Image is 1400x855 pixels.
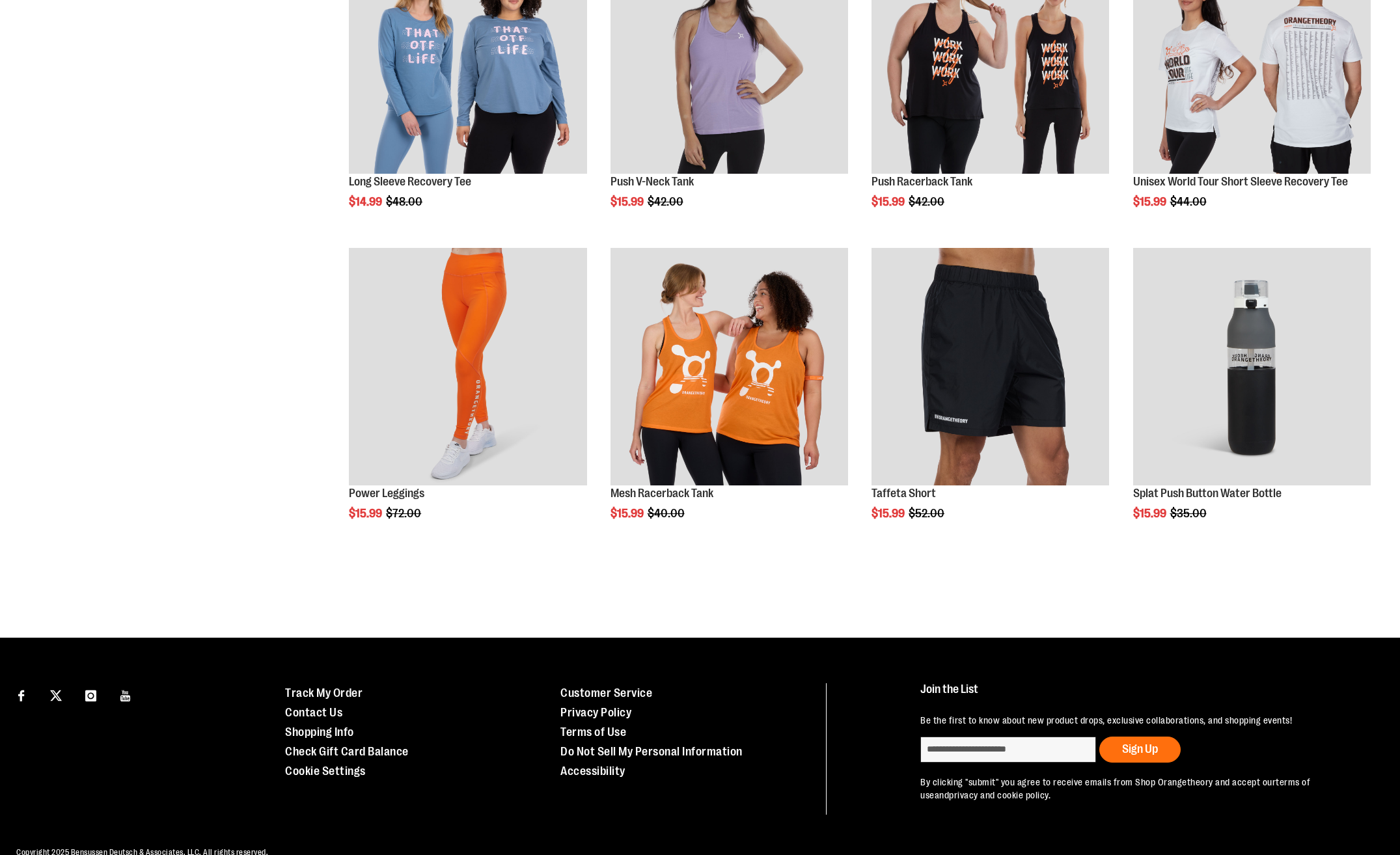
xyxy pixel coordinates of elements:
a: Unisex World Tour Short Sleeve Recovery Tee [1133,175,1348,188]
img: Product image for Power Leggings [349,248,586,485]
span: $14.99 [349,195,384,208]
input: enter email [920,737,1096,763]
a: Product image for 25oz. Splat Push Button Water Bottle Grey [1133,248,1371,487]
a: Shopping Info [285,726,354,739]
a: Visit our Instagram page [79,683,102,706]
a: Long Sleeve Recovery Tee [349,175,471,188]
a: Check Gift Card Balance [285,745,409,758]
a: Terms of Use [560,726,626,739]
img: Product image for Taffeta Short [872,248,1109,485]
span: $15.99 [611,507,646,520]
p: By clicking "submit" you agree to receive emails from Shop Orangetheory and accept our and [920,776,1367,802]
div: product [1127,241,1377,553]
img: Product image for 25oz. Splat Push Button Water Bottle Grey [1133,248,1371,485]
div: product [604,241,855,553]
a: Splat Push Button Water Bottle [1133,487,1282,500]
a: Visit our Youtube page [115,683,137,706]
span: $72.00 [386,507,423,520]
div: product [342,241,593,553]
span: $52.00 [909,507,946,520]
a: Customer Service [560,686,652,699]
span: $15.99 [349,507,384,520]
a: privacy and cookie policy. [949,790,1050,800]
a: Visit our Facebook page [10,683,33,706]
span: $42.00 [909,195,946,208]
p: Be the first to know about new product drops, exclusive collaborations, and shopping events! [920,714,1367,727]
a: Accessibility [560,765,625,778]
img: Twitter [50,690,62,701]
span: $42.00 [648,195,685,208]
a: Do Not Sell My Personal Information [560,745,743,758]
span: $15.99 [1133,507,1168,520]
h4: Join the List [920,683,1367,707]
span: $15.99 [872,195,907,208]
a: terms of use [920,777,1310,800]
span: $40.00 [648,507,687,520]
button: Sign Up [1099,737,1181,763]
a: Mesh Racerback Tank [611,487,713,500]
span: $15.99 [1133,195,1168,208]
span: $15.99 [611,195,646,208]
img: Product image for Mesh Racerback Tank [611,248,848,485]
a: Product image for Mesh Racerback Tank [611,248,848,487]
a: Taffeta Short [872,487,936,500]
span: $48.00 [386,195,424,208]
a: Cookie Settings [285,765,366,778]
a: Track My Order [285,686,363,699]
span: $15.99 [872,507,907,520]
span: Sign Up [1122,742,1158,755]
a: Push V-Neck Tank [611,175,694,188]
a: Product image for Taffeta Short [872,248,1109,487]
span: $44.00 [1170,195,1209,208]
a: Visit our X page [45,683,68,706]
a: Product image for Power Leggings [349,248,586,487]
a: Power Leggings [349,487,424,500]
a: Push Racerback Tank [872,175,972,188]
span: $35.00 [1170,507,1209,520]
a: Contact Us [285,706,342,719]
div: product [865,241,1116,553]
a: Privacy Policy [560,706,631,719]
